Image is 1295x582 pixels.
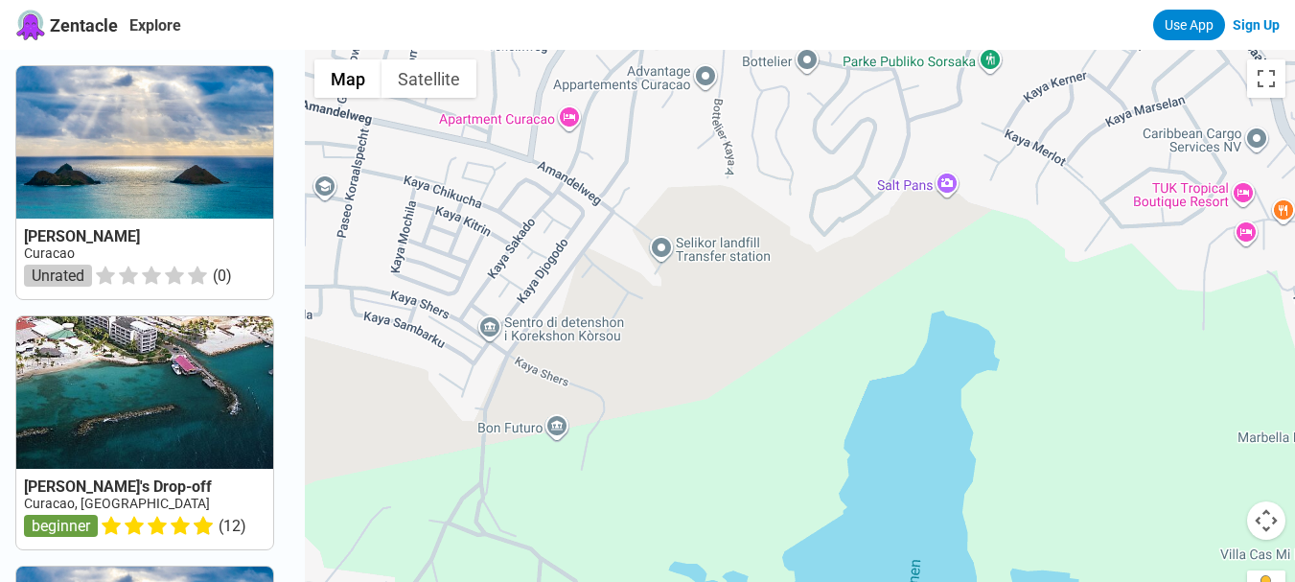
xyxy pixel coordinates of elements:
a: Curacao, [GEOGRAPHIC_DATA] [24,496,210,511]
a: Sign Up [1233,17,1280,33]
button: Show street map [314,59,382,98]
button: Toggle fullscreen view [1247,59,1285,98]
span: Zentacle [50,15,118,35]
button: Map camera controls [1247,501,1285,540]
a: Explore [129,16,181,35]
button: Show satellite imagery [382,59,476,98]
a: Zentacle logoZentacle [15,10,118,40]
a: Curacao [24,245,75,261]
img: Zentacle logo [15,10,46,40]
a: Use App [1153,10,1225,40]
